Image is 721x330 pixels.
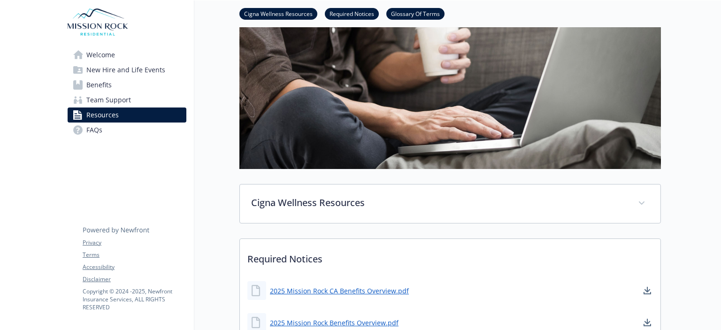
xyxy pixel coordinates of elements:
[86,123,102,138] span: FAQs
[86,107,119,123] span: Resources
[83,251,186,259] a: Terms
[83,287,186,311] p: Copyright © 2024 - 2025 , Newfront Insurance Services, ALL RIGHTS RESERVED
[83,238,186,247] a: Privacy
[240,239,660,274] p: Required Notices
[68,92,186,107] a: Team Support
[86,62,165,77] span: New Hire and Life Events
[325,9,379,18] a: Required Notices
[270,286,409,296] a: 2025 Mission Rock CA Benefits Overview.pdf
[86,77,112,92] span: Benefits
[68,107,186,123] a: Resources
[86,47,115,62] span: Welcome
[642,285,653,296] a: download document
[386,9,445,18] a: Glossary Of Terms
[240,184,660,223] div: Cigna Wellness Resources
[83,275,186,284] a: Disclaimer
[239,9,317,18] a: Cigna Wellness Resources
[68,77,186,92] a: Benefits
[68,62,186,77] a: New Hire and Life Events
[251,196,627,210] p: Cigna Wellness Resources
[86,92,131,107] span: Team Support
[83,263,186,271] a: Accessibility
[68,47,186,62] a: Welcome
[239,1,661,169] img: resources page banner
[270,318,399,328] a: 2025 Mission Rock Benefits Overview.pdf
[68,123,186,138] a: FAQs
[642,317,653,328] a: download document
